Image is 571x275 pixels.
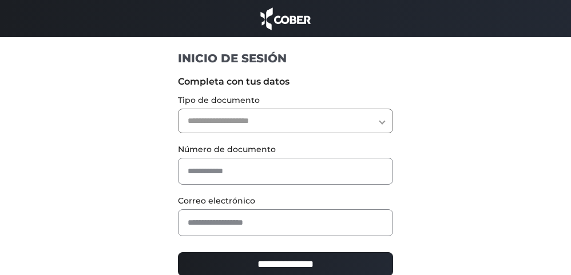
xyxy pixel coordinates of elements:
[178,144,394,156] label: Número de documento
[178,75,394,89] label: Completa con tus datos
[178,94,394,106] label: Tipo de documento
[257,6,314,31] img: cober_marca.png
[178,195,394,207] label: Correo electrónico
[178,51,394,66] h1: INICIO DE SESIÓN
